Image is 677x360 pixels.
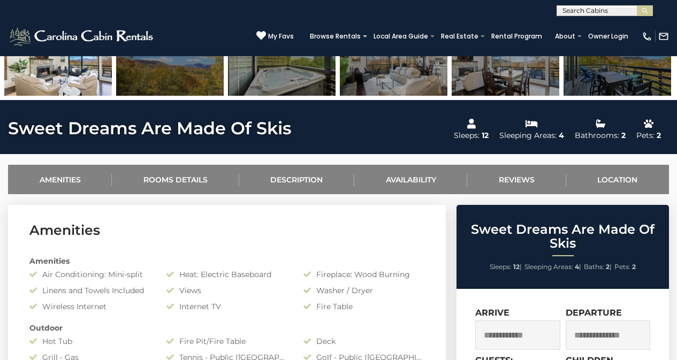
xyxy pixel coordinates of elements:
[158,336,295,347] div: Fire Pit/Fire Table
[295,269,432,280] div: Fireplace: Wood Burning
[550,29,581,44] a: About
[239,165,354,194] a: Description
[524,263,573,271] span: Sleeping Areas:
[21,336,158,347] div: Hot Tub
[29,221,424,240] h3: Amenities
[116,29,224,96] img: 167390720
[566,165,669,194] a: Location
[614,263,630,271] span: Pets:
[228,29,336,96] img: 168962302
[658,31,669,42] img: mail-regular-white.png
[584,263,604,271] span: Baths:
[21,285,158,296] div: Linens and Towels Included
[256,30,294,42] a: My Favs
[583,29,634,44] a: Owner Login
[459,223,666,251] h2: Sweet Dreams Are Made Of Skis
[21,256,432,266] div: Amenities
[566,308,622,318] label: Departure
[8,165,112,194] a: Amenities
[158,269,295,280] div: Heat: Electric Baseboard
[8,26,156,47] img: White-1-2.png
[295,285,432,296] div: Washer / Dryer
[4,29,112,96] img: 167530462
[490,263,512,271] span: Sleeps:
[21,269,158,280] div: Air Conditioning: Mini-split
[158,301,295,312] div: Internet TV
[564,29,671,96] img: 167390716
[452,29,559,96] img: 167530466
[486,29,547,44] a: Rental Program
[295,301,432,312] div: Fire Table
[436,29,484,44] a: Real Estate
[467,165,566,194] a: Reviews
[475,308,509,318] label: Arrive
[354,165,467,194] a: Availability
[575,263,579,271] strong: 4
[268,32,294,41] span: My Favs
[21,301,158,312] div: Wireless Internet
[632,263,636,271] strong: 2
[340,29,447,96] img: 167530463
[642,31,652,42] img: phone-regular-white.png
[524,260,581,274] li: |
[158,285,295,296] div: Views
[21,323,432,333] div: Outdoor
[584,260,612,274] li: |
[368,29,433,44] a: Local Area Guide
[490,260,522,274] li: |
[305,29,366,44] a: Browse Rentals
[112,165,239,194] a: Rooms Details
[513,263,520,271] strong: 12
[606,263,610,271] strong: 2
[295,336,432,347] div: Deck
